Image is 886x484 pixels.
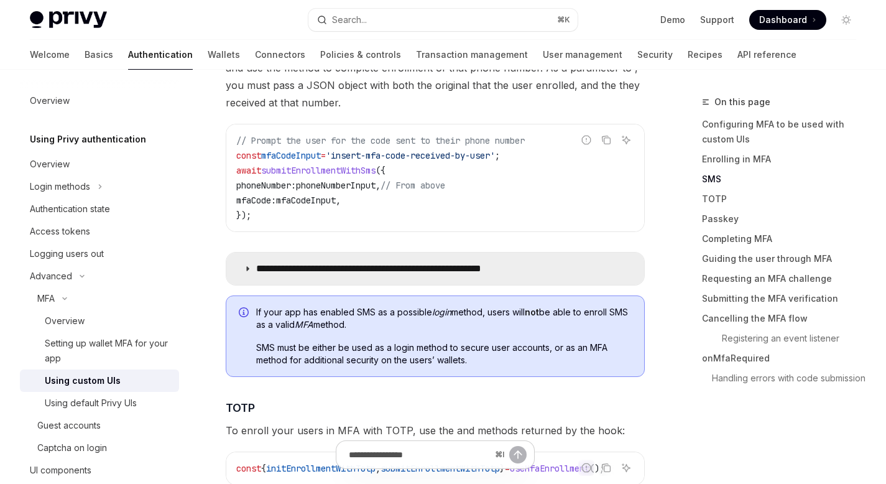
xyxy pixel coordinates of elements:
a: Configuring MFA to be used with custom UIs [702,114,866,149]
span: SMS must be either be used as a login method to secure user accounts, or as an MFA method for add... [256,342,632,366]
span: If your app has enabled SMS as a possible method, users will be able to enroll SMS as a valid met... [256,306,632,331]
a: Access tokens [20,220,179,243]
a: Guest accounts [20,414,179,437]
a: Completing MFA [702,229,866,249]
a: Policies & controls [320,40,401,70]
span: // Prompt the user for the code sent to their phone number [236,135,525,146]
a: Logging users out [20,243,179,265]
span: mfaCodeInput [276,195,336,206]
div: Advanced [30,269,72,284]
span: await [236,165,261,176]
span: To enroll your users in MFA with TOTP, use the and methods returned by the hook: [226,422,645,439]
div: Setting up wallet MFA for your app [45,336,172,366]
a: Authentication [128,40,193,70]
span: mfaCodeInput [261,150,321,161]
div: Login methods [30,179,90,194]
a: Registering an event listener [702,328,866,348]
a: SMS [702,169,866,189]
span: }); [236,210,251,221]
span: submitEnrollmentWithSms [261,165,376,176]
span: // From above [381,180,445,191]
a: Overview [20,90,179,112]
svg: Info [239,307,251,320]
span: = [321,150,326,161]
span: Dashboard [759,14,807,26]
a: Using default Privy UIs [20,392,179,414]
div: Overview [30,157,70,172]
input: Ask a question... [349,441,490,468]
a: Passkey [702,209,866,229]
span: phoneNumber: [236,180,296,191]
a: Demo [660,14,685,26]
a: User management [543,40,622,70]
a: onMfaRequired [702,348,866,368]
div: Using default Privy UIs [45,396,137,411]
div: MFA [37,291,55,306]
a: Enrolling in MFA [702,149,866,169]
a: Basics [85,40,113,70]
em: login [432,307,451,317]
button: Toggle Advanced section [20,265,179,287]
a: Support [700,14,734,26]
span: phoneNumberInput [296,180,376,191]
button: Send message [509,446,527,463]
a: Handling errors with code submission [702,368,866,388]
button: Toggle Login methods section [20,175,179,198]
button: Toggle dark mode [836,10,856,30]
span: ⌘ K [557,15,570,25]
div: Logging users out [30,246,104,261]
a: UI components [20,459,179,482]
a: Welcome [30,40,70,70]
span: TOTP [226,399,255,416]
a: Connectors [255,40,305,70]
button: Ask AI [618,132,634,148]
a: Captcha on login [20,437,179,459]
button: Open search [308,9,577,31]
div: Authentication state [30,202,110,216]
button: Copy the contents from the code block [598,132,614,148]
a: Overview [20,153,179,175]
span: ; [495,150,500,161]
button: Toggle MFA section [20,287,179,310]
button: Report incorrect code [578,132,594,148]
a: Overview [20,310,179,332]
div: Overview [45,314,85,328]
span: mfaCode: [236,195,276,206]
span: Next, prompt the user to enter the 6-digit code that was sent to their phone number, and use the ... [226,42,645,111]
span: On this page [714,95,770,109]
img: light logo [30,11,107,29]
span: , [336,195,341,206]
span: ({ [376,165,385,176]
div: UI components [30,463,91,478]
h5: Using Privy authentication [30,132,146,147]
div: Captcha on login [37,440,107,455]
a: Requesting an MFA challenge [702,269,866,289]
a: TOTP [702,189,866,209]
span: const [236,150,261,161]
a: Dashboard [749,10,826,30]
a: Recipes [688,40,722,70]
a: API reference [737,40,796,70]
a: Authentication state [20,198,179,220]
span: 'insert-mfa-code-received-by-user' [326,150,495,161]
a: Using custom UIs [20,370,179,392]
a: Security [637,40,673,70]
a: Wallets [208,40,240,70]
strong: not [525,307,539,317]
div: Search... [332,12,367,27]
a: Guiding the user through MFA [702,249,866,269]
span: , [376,180,381,191]
div: Guest accounts [37,418,101,433]
a: Submitting the MFA verification [702,289,866,309]
div: Using custom UIs [45,373,121,388]
div: Overview [30,93,70,108]
div: Access tokens [30,224,90,239]
a: Transaction management [416,40,528,70]
a: Setting up wallet MFA for your app [20,332,179,370]
em: MFA [295,319,313,330]
a: Cancelling the MFA flow [702,309,866,328]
